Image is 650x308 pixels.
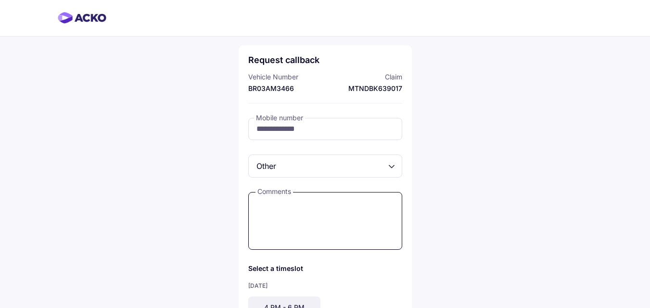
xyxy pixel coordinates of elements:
div: Claim [328,72,402,82]
div: MTNDBK639017 [328,84,402,93]
div: Vehicle Number [248,72,323,82]
div: BR03AM3466 [248,84,323,93]
div: Request callback [248,55,402,65]
div: [DATE] [248,282,402,289]
div: Select a timeslot [248,264,402,272]
img: horizontal-gradient.png [58,12,106,24]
